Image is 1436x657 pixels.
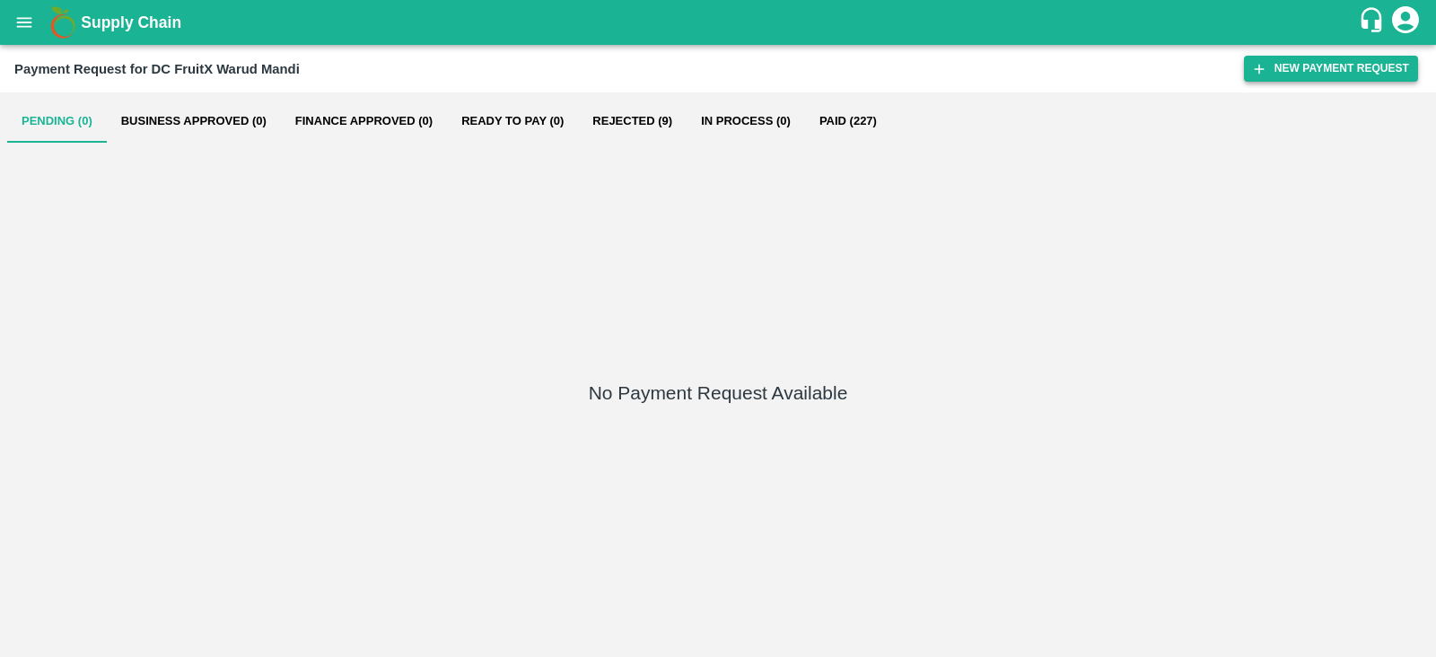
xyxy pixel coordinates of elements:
[107,100,281,143] button: Business Approved (0)
[14,62,300,76] b: Payment Request for DC FruitX Warud Mandi
[447,100,578,143] button: Ready To Pay (0)
[7,100,107,143] button: Pending (0)
[1244,56,1418,82] button: New Payment Request
[805,100,891,143] button: Paid (227)
[45,4,81,40] img: logo
[81,10,1358,35] a: Supply Chain
[4,2,45,43] button: open drawer
[687,100,805,143] button: In Process (0)
[578,100,687,143] button: Rejected (9)
[1389,4,1422,41] div: account of current user
[281,100,447,143] button: Finance Approved (0)
[81,13,181,31] b: Supply Chain
[589,381,848,406] h5: No Payment Request Available
[1358,6,1389,39] div: customer-support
